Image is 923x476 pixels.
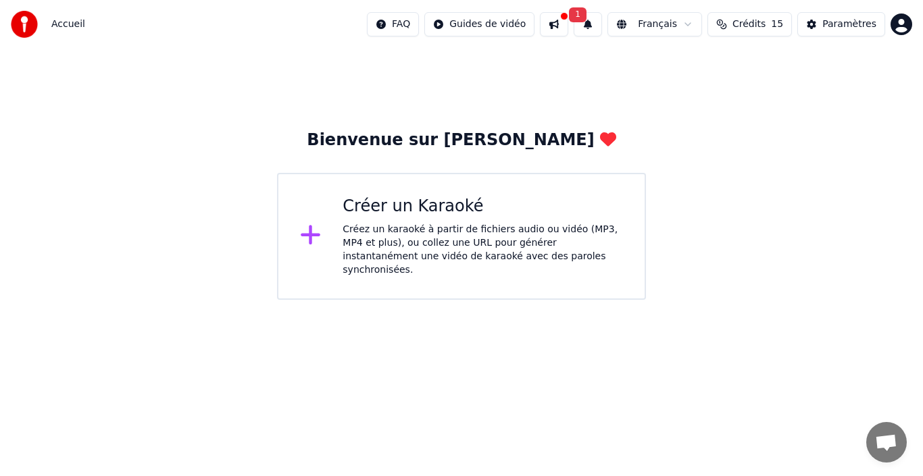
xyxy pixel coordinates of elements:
[574,12,602,36] button: 1
[343,223,623,277] div: Créez un karaoké à partir de fichiers audio ou vidéo (MP3, MP4 et plus), ou collez une URL pour g...
[707,12,792,36] button: Crédits15
[11,11,38,38] img: youka
[51,18,85,31] span: Accueil
[771,18,783,31] span: 15
[51,18,85,31] nav: breadcrumb
[822,18,876,31] div: Paramètres
[343,196,623,217] div: Créer un Karaoké
[866,422,907,462] a: Ouvrir le chat
[367,12,419,36] button: FAQ
[307,130,616,151] div: Bienvenue sur [PERSON_NAME]
[797,12,885,36] button: Paramètres
[424,12,534,36] button: Guides de vidéo
[569,7,587,22] span: 1
[732,18,766,31] span: Crédits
